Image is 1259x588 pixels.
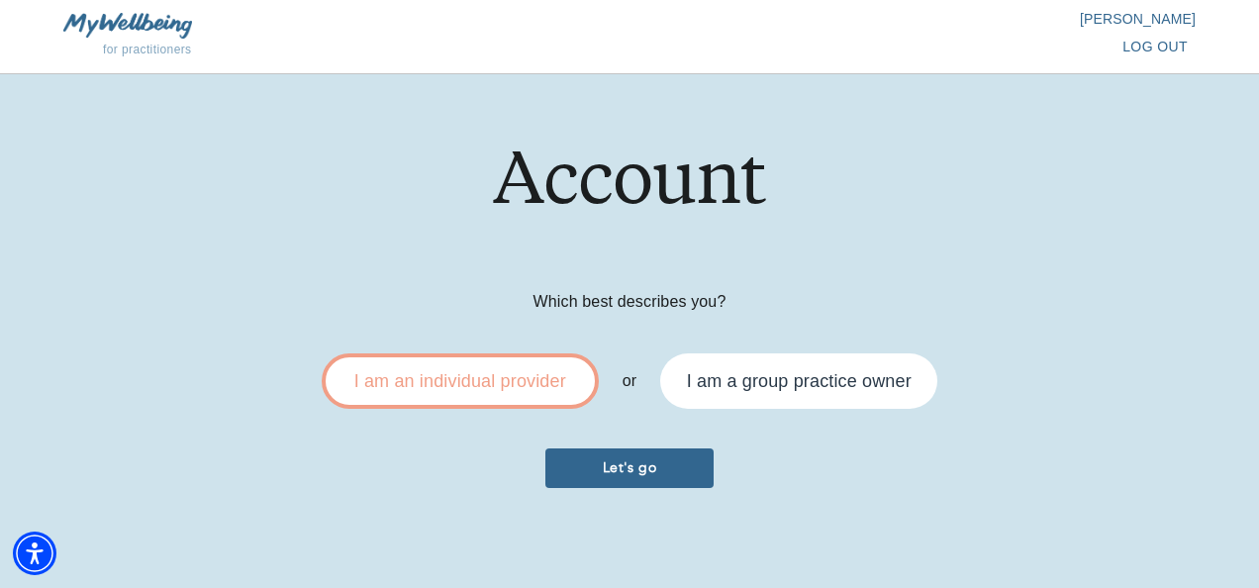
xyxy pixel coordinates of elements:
[545,448,714,488] button: Let's go
[553,458,706,477] span: Let's go
[322,353,599,409] div: I am an individual provider
[63,13,192,38] img: MyWellbeing
[354,372,566,390] div: I am an individual provider
[13,532,56,575] div: Accessibility Menu
[687,372,912,390] div: I am a group practice owner
[103,43,192,56] span: for practitioners
[660,353,937,409] div: I am a group practice owner
[132,143,1128,289] h1: Account
[623,369,637,393] p: or
[629,9,1196,29] p: [PERSON_NAME]
[1122,35,1188,59] span: log out
[132,290,1128,314] p: Which best describes you?
[1114,29,1196,65] button: log out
